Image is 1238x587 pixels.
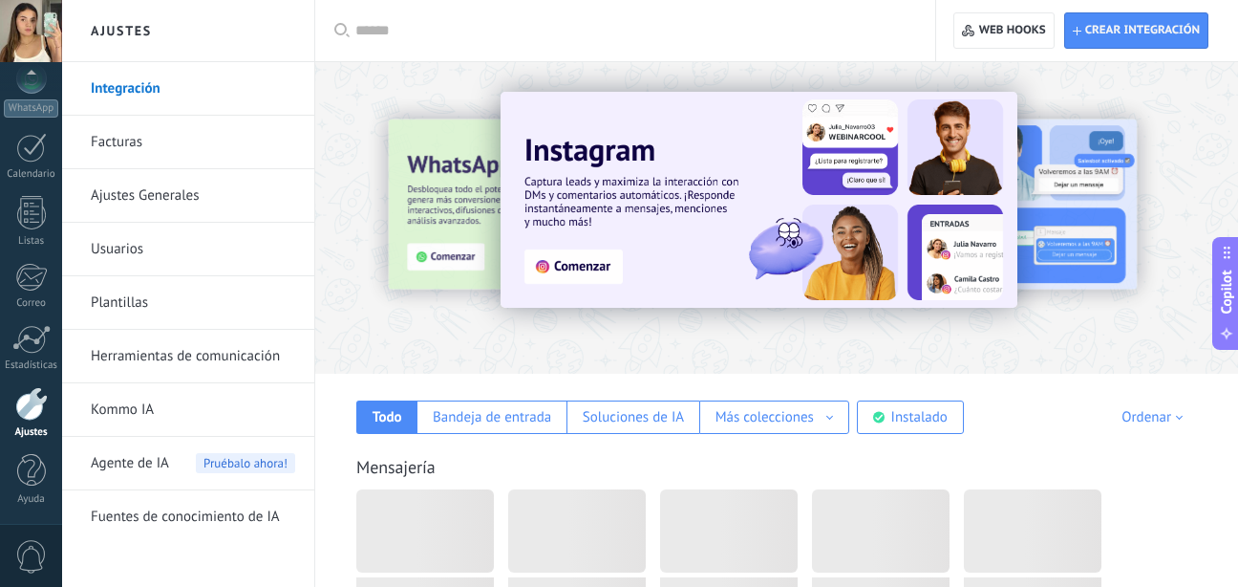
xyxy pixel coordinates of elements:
li: Ajustes Generales [62,169,314,223]
li: Facturas [62,116,314,169]
div: Más colecciones [715,408,814,426]
div: WhatsApp [4,99,58,118]
div: Bandeja de entrada [433,408,551,426]
li: Agente de IA [62,437,314,490]
li: Herramientas de comunicación [62,330,314,383]
div: Instalado [891,408,948,426]
li: Plantillas [62,276,314,330]
a: Herramientas de comunicación [91,330,295,383]
span: Crear integración [1085,23,1200,38]
a: Facturas [91,116,295,169]
div: Calendario [4,168,59,181]
span: Agente de IA [91,437,169,490]
a: Fuentes de conocimiento de IA [91,490,295,544]
div: Estadísticas [4,359,59,372]
img: Slide 1 [501,92,1017,308]
li: Usuarios [62,223,314,276]
a: Agente de IAPruébalo ahora! [91,437,295,490]
a: Plantillas [91,276,295,330]
div: Listas [4,235,59,248]
span: Pruébalo ahora! [196,453,295,473]
li: Kommo IA [62,383,314,437]
a: Ajustes Generales [91,169,295,223]
a: Integración [91,62,295,116]
div: Soluciones de IA [583,408,684,426]
span: Copilot [1217,271,1236,315]
div: Ajustes [4,426,59,439]
div: Ordenar [1121,408,1189,426]
a: Usuarios [91,223,295,276]
div: Correo [4,297,59,310]
li: Fuentes de conocimiento de IA [62,490,314,543]
button: Web hooks [953,12,1054,49]
li: Integración [62,62,314,116]
span: Web hooks [979,23,1046,38]
div: Todo [373,408,402,426]
div: Ayuda [4,493,59,506]
a: Mensajería [356,456,436,478]
a: Kommo IA [91,383,295,437]
button: Crear integración [1064,12,1208,49]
